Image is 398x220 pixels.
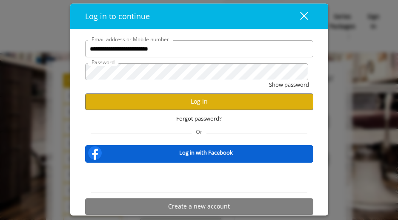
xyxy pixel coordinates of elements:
button: Show password [269,81,309,90]
label: Password [87,59,119,67]
b: Log in with Facebook [179,149,233,158]
img: facebook-logo [86,144,103,161]
span: Or [192,128,206,135]
button: Create a new account [85,198,313,215]
span: Forgot password? [176,114,222,123]
label: Email address or Mobile number [87,36,173,44]
input: Password [85,64,308,81]
div: close dialog [290,11,307,22]
button: close dialog [284,8,313,24]
input: Email address or Mobile number [85,41,313,58]
button: Log in [85,93,313,110]
span: Log in to continue [85,11,150,21]
iframe: Sign in with Google Button [156,168,242,187]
